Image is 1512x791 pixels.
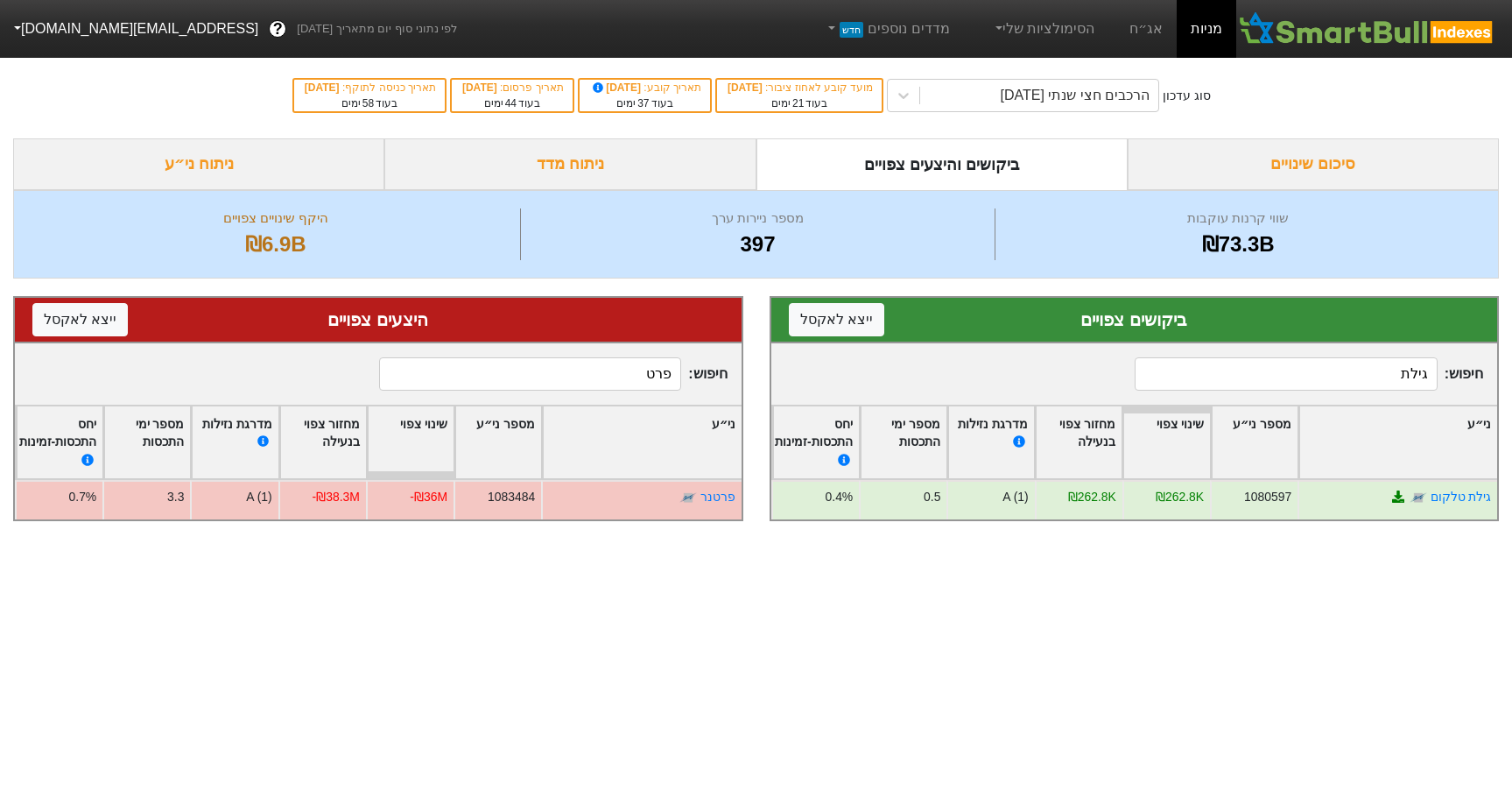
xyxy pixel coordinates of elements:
[198,415,271,470] div: מדרגת נזילות
[505,97,517,109] span: 44
[588,80,701,95] div: תאריך קובע :
[1430,490,1491,504] a: גילת טלקום
[1236,11,1498,46] img: SmartBull
[1128,138,1499,190] div: סיכום שינויים
[1212,406,1298,479] div: Toggle SortBy
[13,406,103,479] div: Toggle SortBy
[13,138,384,190] div: ניתוח ני״ע
[1244,488,1291,506] div: 1080597
[384,138,756,190] div: ניתוח מדד
[461,80,564,95] div: תאריך פרסום :
[924,488,940,506] div: 0.5
[32,307,724,333] div: היצעים צפויים
[19,415,97,470] div: יחס התכסות-זמינות
[1036,406,1122,479] div: Toggle SortBy
[679,490,697,507] img: tase link
[368,406,454,479] div: Toggle SortBy
[775,415,853,470] div: יחס התכסות-זמינות
[1000,229,1476,260] div: ₪73.3B
[700,490,735,504] a: פרטנר
[313,488,360,506] div: -₪38.3M
[769,406,859,479] div: Toggle SortBy
[192,406,278,479] div: Toggle SortBy
[1123,406,1209,479] div: Toggle SortBy
[167,488,184,506] div: 3.3
[462,81,500,94] span: [DATE]
[305,81,342,94] span: [DATE]
[362,97,374,109] span: 58
[525,208,991,229] div: מספר ניירות ערך
[36,229,516,260] div: ₪6.9B
[588,95,701,111] div: בעוד ימים
[590,81,644,94] span: [DATE]
[840,22,863,38] span: חדש
[104,406,190,479] div: Toggle SortBy
[792,97,804,109] span: 21
[954,415,1028,470] div: מדרגת נזילות
[1410,490,1427,507] img: tase link
[297,20,457,38] span: לפי נתוני סוף יום מתאריך [DATE]
[728,81,765,94] span: [DATE]
[726,95,873,111] div: בעוד ימים
[32,303,128,336] button: ייצא לאקסל
[1163,87,1211,105] div: סוג עדכון
[273,18,283,41] span: ?
[303,80,436,95] div: תאריך כניסה לתוקף :
[455,406,541,479] div: Toggle SortBy
[985,11,1102,46] a: הסימולציות שלי
[1002,488,1028,506] div: A (1)
[789,307,1480,333] div: ביקושים צפויים
[1135,357,1437,391] input: 183 רשומות...
[379,357,728,391] span: חיפוש :
[280,406,366,479] div: Toggle SortBy
[543,406,741,479] div: Toggle SortBy
[488,488,535,506] div: 1083484
[756,138,1128,190] div: ביקושים והיצעים צפויים
[1067,488,1115,506] div: ₪262.8K
[818,11,957,46] a: מדדים נוספיםחדש
[303,95,436,111] div: בעוד ימים
[726,80,873,95] div: מועד קובע לאחוז ציבור :
[1155,488,1203,506] div: ₪262.8K
[36,208,516,229] div: היקף שינויים צפויים
[410,488,447,506] div: -₪36M
[861,406,946,479] div: Toggle SortBy
[525,229,991,260] div: 397
[1001,85,1150,106] div: הרכבים חצי שנתי [DATE]
[69,488,97,506] div: 0.7%
[461,95,564,111] div: בעוד ימים
[379,357,681,391] input: 214 רשומות...
[825,488,853,506] div: 0.4%
[1000,208,1476,229] div: שווי קרנות עוקבות
[1299,406,1497,479] div: Toggle SortBy
[789,303,884,336] button: ייצא לאקסל
[246,488,271,506] div: A (1)
[637,97,649,109] span: 37
[948,406,1034,479] div: Toggle SortBy
[1135,357,1483,391] span: חיפוש :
